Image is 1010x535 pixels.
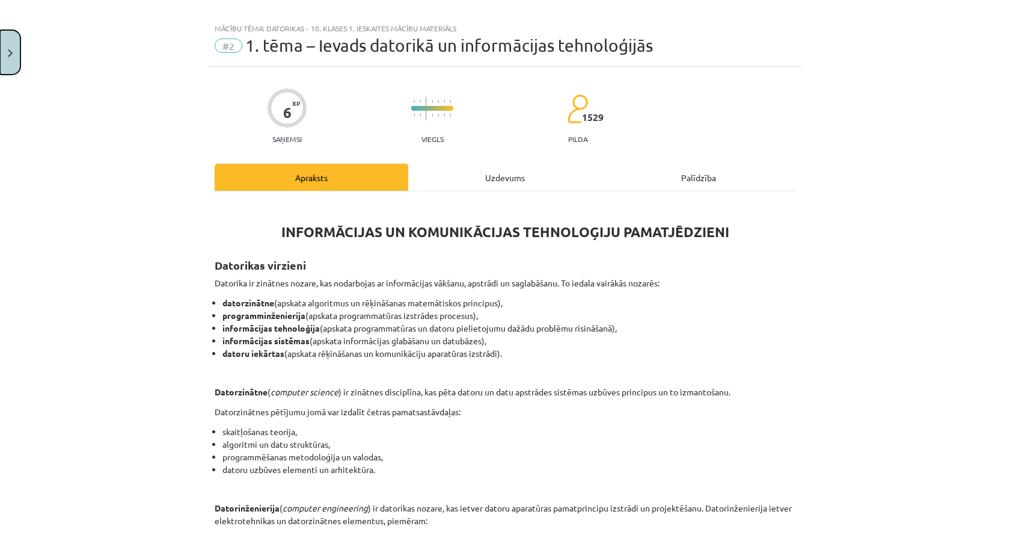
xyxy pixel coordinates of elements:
[438,114,439,117] img: icon-short-line-57e1e144782c952c97e751825c79c345078a6d821885a25fce030b3d8c18986b.svg
[450,100,451,103] img: icon-short-line-57e1e144782c952c97e751825c79c345078a6d821885a25fce030b3d8c18986b.svg
[245,36,653,55] span: 1. tēma – Ievads datorikā un informācijas tehnoloģijās
[408,164,602,191] div: Uzdevums
[292,100,300,107] span: XP
[222,347,795,360] li: (apskata rēķināšanas un komunikāciju aparatūras izstrādi).
[215,258,306,272] strong: Datorikas virzieni
[432,100,433,103] img: icon-short-line-57e1e144782c952c97e751825c79c345078a6d821885a25fce030b3d8c18986b.svg
[420,114,421,117] img: icon-short-line-57e1e144782c952c97e751825c79c345078a6d821885a25fce030b3d8c18986b.svg
[215,164,408,191] div: Apraksts
[8,49,13,57] img: icon-close-lesson-0947bae3869378f0d4975bcd49f059093ad1ed9edebbc8119c70593378902aed.svg
[222,463,795,476] li: datoru uzbūves elementi un arhitektūra.
[215,503,280,513] strong: Datorinženierija
[215,502,795,527] p: ( ) ir datorikas nozare, kas ietver datoru aparatūras pamatprincipu izstrādi un projektēšanu. Dat...
[215,277,795,289] p: Datorika ir zinātnes nozare, kas nodarbojas ar informācijas vākšanu, apstrādi un saglabāšanu. To ...
[567,94,588,124] img: students-c634bb4e5e11cddfef0936a35e636f08e4e9abd3cc4e673bd6f9a4125e45ecb1.svg
[222,425,795,438] li: skaitļošanas teorija,
[414,100,415,103] img: icon-short-line-57e1e144782c952c97e751825c79c345078a6d821885a25fce030b3d8c18986b.svg
[438,100,439,103] img: icon-short-line-57e1e144782c952c97e751825c79c345078a6d821885a25fce030b3d8c18986b.svg
[450,114,451,117] img: icon-short-line-57e1e144782c952c97e751825c79c345078a6d821885a25fce030b3d8c18986b.svg
[602,164,795,191] div: Palīdzība
[420,100,421,103] img: icon-short-line-57e1e144782c952c97e751825c79c345078a6d821885a25fce030b3d8c18986b.svg
[444,114,445,117] img: icon-short-line-57e1e144782c952c97e751825c79c345078a6d821885a25fce030b3d8c18986b.svg
[414,114,415,117] img: icon-short-line-57e1e144782c952c97e751825c79c345078a6d821885a25fce030b3d8c18986b.svg
[222,309,795,322] li: (apskata programmatūras izstrādes procesus),
[222,322,795,335] li: (apskata programmatūras un datoru pielietojumu dažādu problēmu risināšanā),
[582,112,604,123] span: 1529
[426,97,427,120] img: icon-long-line-d9ea69661e0d244f92f715978eff75569469978d946b2353a9bb055b3ed8787d.svg
[222,438,795,451] li: algoritmi un datu struktūras,
[283,104,292,121] div: 6
[222,310,305,321] strong: programminženierija
[222,297,795,309] li: (apskata algoritmus un rēķināšanas matemātiskos principus),
[268,135,307,143] p: Saņemsi
[222,348,284,359] strong: datoru iekārtas
[222,323,320,333] strong: informācijas tehnoloģija
[215,39,242,53] span: #2
[222,335,310,346] strong: informācijas sistēmas
[215,406,795,418] p: Datorzinātnes pētījumu jomā var izdalīt četras pamatsastāvdaļas:
[444,100,445,103] img: icon-short-line-57e1e144782c952c97e751825c79c345078a6d821885a25fce030b3d8c18986b.svg
[222,451,795,463] li: programmēšanas metodoloģija un valodas,
[432,114,433,117] img: icon-short-line-57e1e144782c952c97e751825c79c345078a6d821885a25fce030b3d8c18986b.svg
[281,223,729,241] strong: INFORMĀCIJAS UN KOMUNIKĀCIJAS TEHNOLOĢIJU PAMATJĒDZIENI
[421,135,444,143] p: Viegls
[271,386,338,397] em: computer science
[215,386,795,398] p: ( ) ir zinātnes disciplīna, kas pēta datoru un datu apstrādes sistēmas uzbūves principus un to iz...
[568,135,587,143] p: pilda
[283,503,368,513] em: computer engineering
[215,386,268,397] strong: Datorzinātne
[215,24,795,32] div: Mācību tēma: Datorikas - 10. klases 1. ieskaites mācību materiāls
[222,335,795,347] li: (apskata informācijas glabāšanu un datubāzes),
[222,297,274,308] strong: datorzinātne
